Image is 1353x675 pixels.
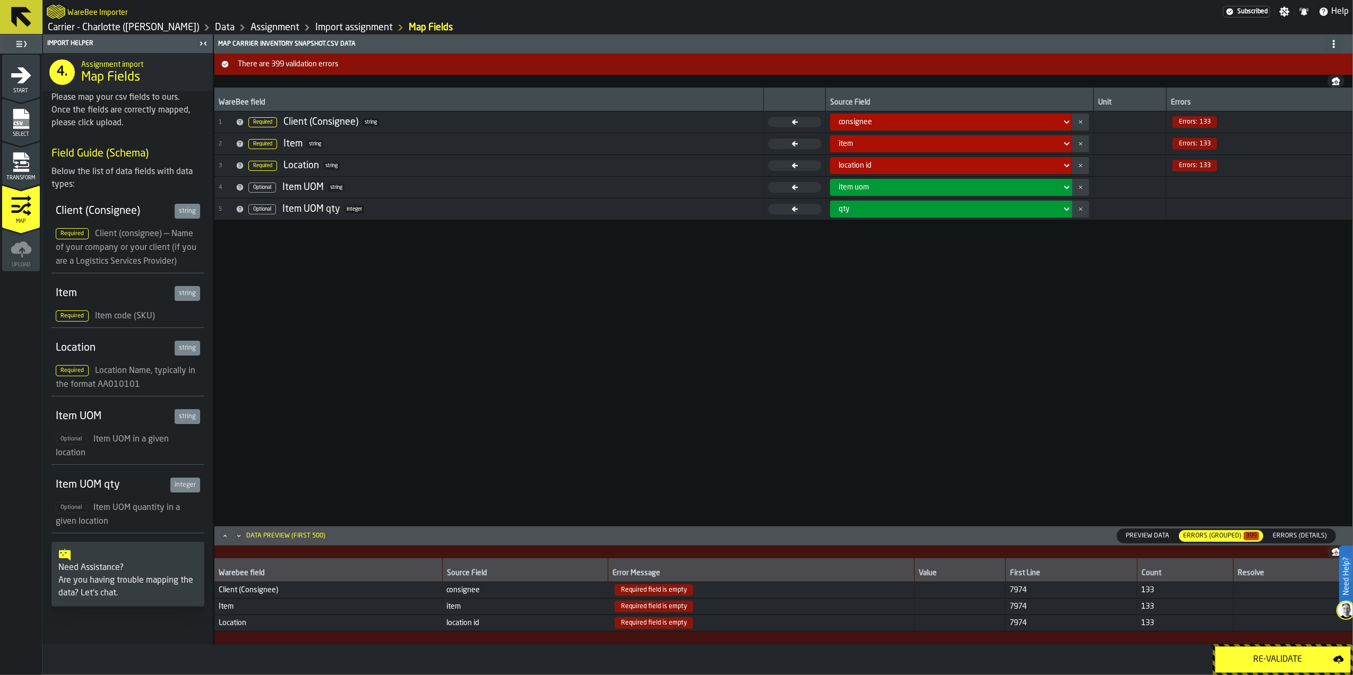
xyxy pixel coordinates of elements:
span: Map [2,219,40,224]
span: Errors: [1179,118,1197,126]
div: Source Field [447,569,604,579]
span: location id [447,619,604,627]
div: Warebee field [219,569,438,579]
label: button-switch-multi-Errors (Details) [1264,529,1336,543]
div: string [175,204,200,219]
span: 7974 [1010,586,1133,594]
span: item [839,140,853,148]
div: Client (Consignee) [56,204,170,219]
span: Errors (Details) [1269,531,1331,541]
span: integer [344,205,364,213]
span: consignee [447,586,604,594]
div: Location [56,341,170,356]
button: button- [1328,546,1345,558]
label: button-toggle-Close me [196,37,211,50]
span: 1 [219,119,231,126]
span: 7974 [1010,619,1133,627]
div: Import Helper [45,40,196,47]
span: Required field is empty [615,617,693,629]
button: button- [1072,135,1089,152]
div: 1 errors [1170,138,1219,150]
div: Item [56,286,170,301]
button: button- [214,54,1353,75]
span: Required field is empty [615,601,693,612]
div: Value [919,569,1001,579]
span: Help [1331,5,1349,18]
label: button-switch-multi-Errors (Summary) [1178,530,1264,542]
span: Location [219,619,438,627]
span: Required [56,228,89,239]
span: 133 [1141,619,1229,627]
span: Item [219,602,438,611]
div: Errors [1171,98,1348,109]
span: Optional [248,204,276,214]
li: menu Transform [2,142,40,184]
span: Required field is empty [615,584,693,596]
span: 3 [219,162,231,169]
span: Item UOM quantity in a given location [56,504,180,526]
span: Required [248,117,277,127]
span: Errors: [1179,162,1197,169]
span: Location Name, typically in the format AA010101 [56,367,195,389]
div: Below the list of data fields with data types: [51,166,204,191]
span: Client (consignee) — Name of your company or your client (if you are a Logistics Services Provider) [56,230,196,266]
div: Data Preview (first 500) [246,532,325,540]
span: Map Fields [81,69,140,86]
span: 133 [1173,116,1217,128]
span: Required [56,310,89,322]
h2: Sub Title [81,58,204,69]
div: 1 errors [1170,160,1219,171]
div: Location [283,160,319,171]
li: menu Upload [2,229,40,271]
div: thumb [1264,529,1335,543]
span: 133 [1141,602,1229,611]
div: DropdownMenuValue-location id [830,157,1072,174]
div: Resolve [1238,569,1348,579]
a: link-to-/wh/i/e074fb63-00ea-4531-a7c9-ea0a191b3e4f [48,22,199,33]
div: Client (Consignee) [283,116,358,128]
span: Required [248,139,277,149]
div: thumb [1117,529,1178,543]
span: 133 [1173,138,1217,150]
span: Client (Consignee) [219,586,438,594]
div: string [175,341,200,356]
button: button- [1072,201,1089,218]
div: DropdownMenuValue-consignee [839,118,1057,126]
span: consignee [839,118,872,126]
li: menu Start [2,55,40,97]
span: 4 [219,184,231,191]
label: button-toggle-Toggle Full Menu [2,37,40,51]
div: DropdownMenuValue-consignee [830,114,1072,131]
span: Errors: [1179,140,1197,148]
span: Transform [2,175,40,181]
li: menu Select [2,98,40,141]
span: Required [248,161,277,171]
div: string [175,286,200,301]
header: Import Helper [43,34,213,53]
a: link-to-/wh/i/e074fb63-00ea-4531-a7c9-ea0a191b3e4f/import/assignment/ [315,22,393,33]
div: Are you having trouble mapping the data? Let's chat. [58,561,197,600]
span: 133 [1173,160,1217,171]
span: Start [2,88,40,94]
span: 399 [1244,532,1259,540]
li: menu Map [2,185,40,228]
div: DropdownMenuValue-item uom [839,183,1057,192]
button: Minimize [232,531,245,541]
div: Item UOM [56,409,170,424]
div: Error Message [613,569,910,579]
div: Item [283,138,303,150]
span: string [307,140,323,148]
div: WareBee field [219,98,759,109]
div: Errors (Grouped) [1183,532,1259,540]
span: 2 [219,141,231,148]
a: link-to-/wh/i/e074fb63-00ea-4531-a7c9-ea0a191b3e4f/data [215,22,235,33]
div: DropdownMenuValue-qty [830,201,1072,218]
span: qty [839,205,849,213]
button: button- [1072,157,1089,174]
span: 7974 [1010,602,1133,611]
span: Upload [2,262,40,268]
p: Need Assistance? [58,561,197,574]
span: string [363,118,379,126]
div: thumb [1179,530,1263,542]
span: Select [2,132,40,137]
